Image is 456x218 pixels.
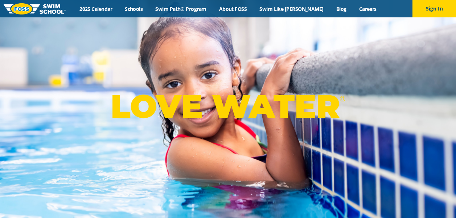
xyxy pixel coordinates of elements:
a: Swim Like [PERSON_NAME] [253,5,330,12]
a: About FOSS [213,5,253,12]
a: Blog [330,5,353,12]
img: FOSS Swim School Logo [4,3,66,14]
a: Swim Path® Program [149,5,213,12]
sup: ® [340,94,345,103]
a: Schools [119,5,149,12]
a: 2025 Calendar [73,5,119,12]
a: Careers [353,5,383,12]
p: LOVE WATER [111,87,345,126]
